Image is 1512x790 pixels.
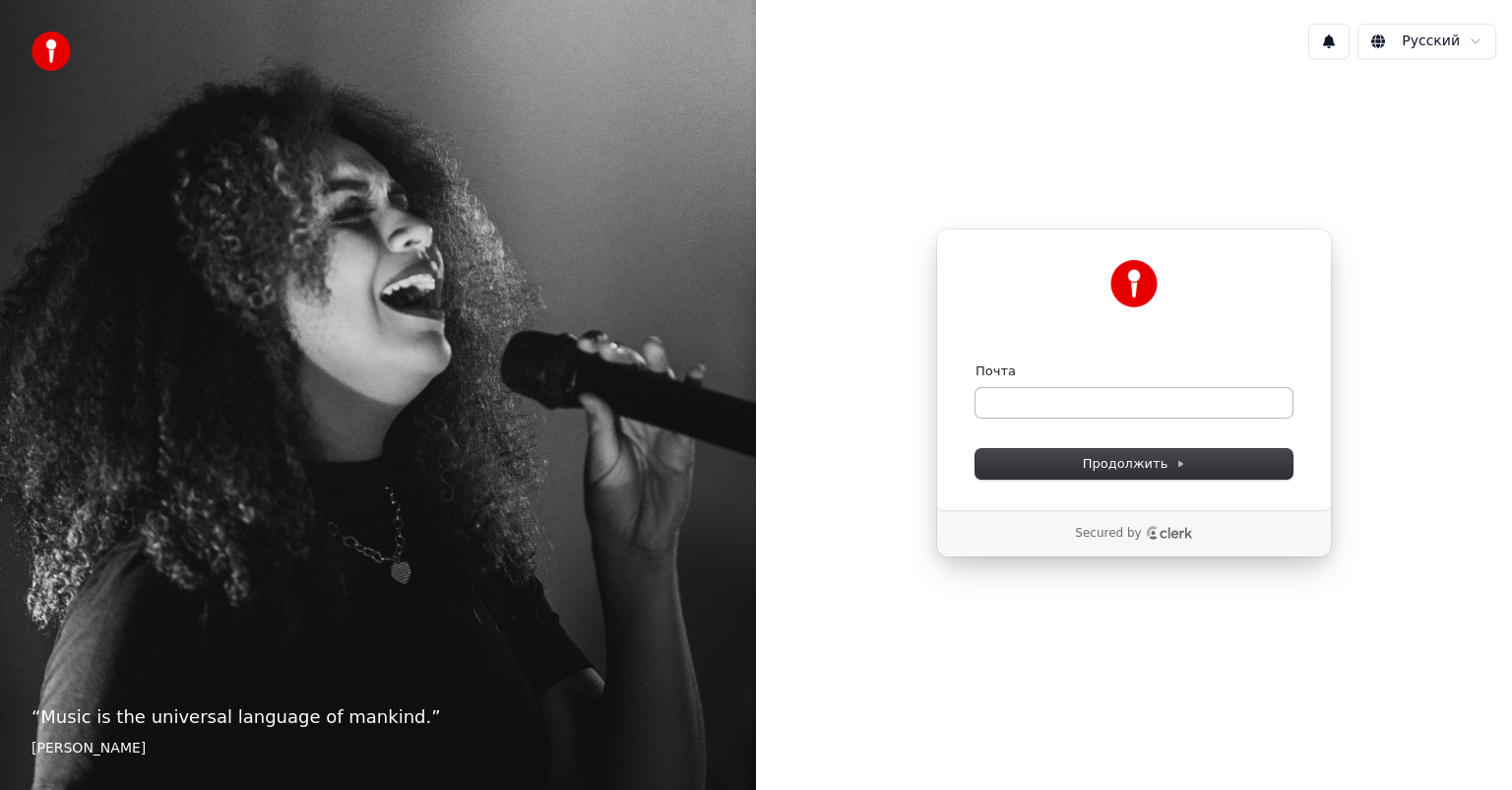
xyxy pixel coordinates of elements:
button: Продолжить [976,449,1292,479]
img: youka [31,32,71,71]
footer: [PERSON_NAME] [31,739,724,758]
img: Youka [1110,260,1158,307]
p: “ Music is the universal language of mankind. ” [31,703,724,731]
span: Продолжить [1083,455,1186,473]
label: Почта [976,362,1016,380]
a: Clerk logo [1146,526,1193,540]
p: Secured by [1075,526,1141,542]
